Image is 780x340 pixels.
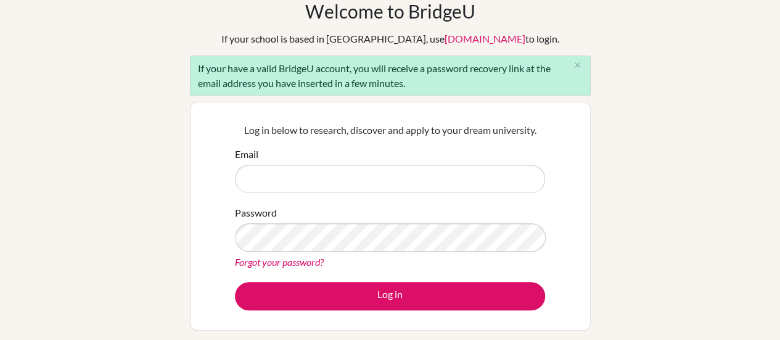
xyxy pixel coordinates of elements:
div: If your have a valid BridgeU account, you will receive a password recovery link at the email addr... [190,56,591,96]
button: Log in [235,282,545,310]
label: Email [235,147,258,162]
a: [DOMAIN_NAME] [445,33,525,44]
p: Log in below to research, discover and apply to your dream university. [235,123,545,138]
label: Password [235,205,277,220]
a: Forgot your password? [235,256,324,268]
i: close [573,60,582,70]
div: If your school is based in [GEOGRAPHIC_DATA], use to login. [221,31,559,46]
button: Close [565,56,590,75]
